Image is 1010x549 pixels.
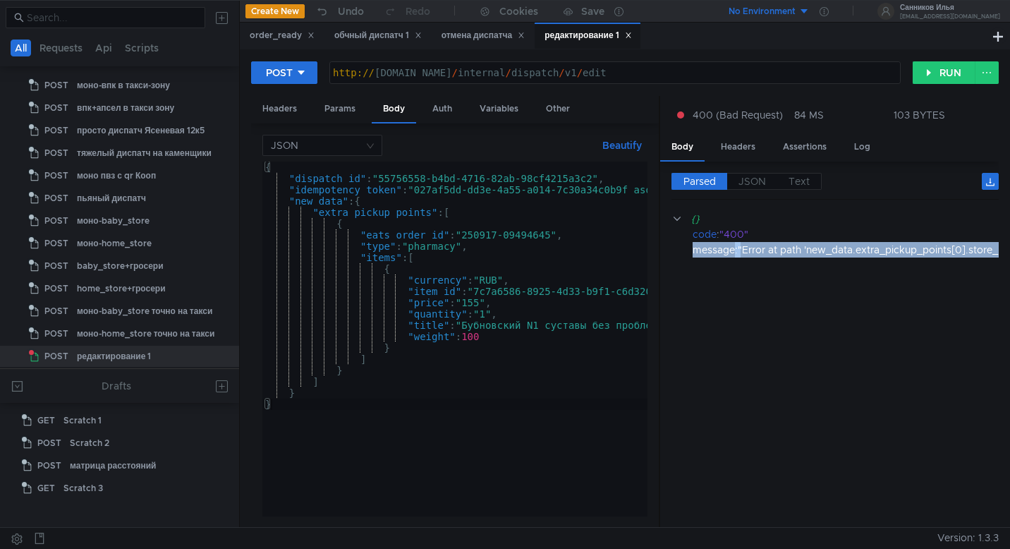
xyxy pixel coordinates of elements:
div: Санников Илья [900,4,1000,11]
div: [EMAIL_ADDRESS][DOMAIN_NAME] [900,14,1000,19]
div: Body [660,134,705,162]
div: Log [843,134,882,160]
div: Params [313,96,367,122]
div: моно-впк в такси-зону [77,75,170,96]
div: order_ready [250,28,315,43]
div: Scratch 1 [63,410,102,431]
div: просто диспатч Ясеневая 12к5 [77,120,205,141]
div: Body [372,96,416,123]
div: Other [535,96,581,122]
button: All [11,40,31,56]
div: No Environment [729,5,796,18]
span: POST [44,233,68,254]
div: матрица расстояний [70,455,156,476]
div: POST [266,65,293,80]
span: POST [44,143,68,164]
div: Scratch 3 [63,478,103,499]
span: POST [44,323,68,344]
div: редактирование 1 [544,28,631,43]
input: Search... [27,10,197,25]
button: Undo [305,1,374,22]
span: POST [44,97,68,119]
div: Variables [468,96,530,122]
button: Api [91,40,116,56]
button: Beautify [597,137,647,154]
span: POST [44,278,68,299]
span: Parsed [683,175,716,188]
button: RUN [913,61,975,84]
div: Headers [251,96,308,122]
div: message [693,242,735,258]
div: Scratch 2 [70,433,109,454]
div: редактирование 1 [77,346,151,367]
span: Version: 1.3.3 [937,528,999,548]
span: POST [44,346,68,367]
span: POST [44,301,68,322]
div: Redo [406,3,430,20]
span: POST [37,433,61,454]
span: POST [44,210,68,231]
button: Scripts [121,40,163,56]
span: JSON [738,175,766,188]
div: впк+апсел в такси зону [77,97,174,119]
span: POST [44,165,68,186]
div: тяжелый диспатч на каменщики [77,143,212,164]
span: POST [44,75,68,96]
div: пьяный диспатч [77,188,146,209]
div: Drafts [102,378,131,394]
div: Auth [421,96,463,122]
div: Cookies [499,3,538,20]
div: Undo [338,3,364,20]
div: Assertions [772,134,838,160]
span: GET [37,410,55,431]
div: моно-baby_store точно на такси [77,301,212,322]
span: POST [44,255,68,277]
div: code [693,227,717,242]
span: POST [44,188,68,209]
span: 400 (Bad Request) [693,107,783,123]
button: Redo [374,1,440,22]
span: GET [37,478,55,499]
div: 84 MS [794,109,824,121]
div: моно пвз с qr Кооп [77,165,156,186]
div: 103 BYTES [894,109,945,121]
div: baby_store+гросери [77,255,164,277]
div: Save [581,6,604,16]
span: Text [789,175,810,188]
button: Create New [245,4,305,18]
div: моно-baby_store [77,210,150,231]
div: Headers [710,134,767,160]
span: POST [37,455,61,476]
div: отмена диспатча [442,28,525,43]
div: обчный диспатч 1 [334,28,422,43]
button: POST [251,61,317,84]
div: моно-home_store [77,233,152,254]
span: POST [44,120,68,141]
div: home_store+гросери [77,278,166,299]
div: моно-home_store точно на такси [77,323,214,344]
button: Requests [35,40,87,56]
